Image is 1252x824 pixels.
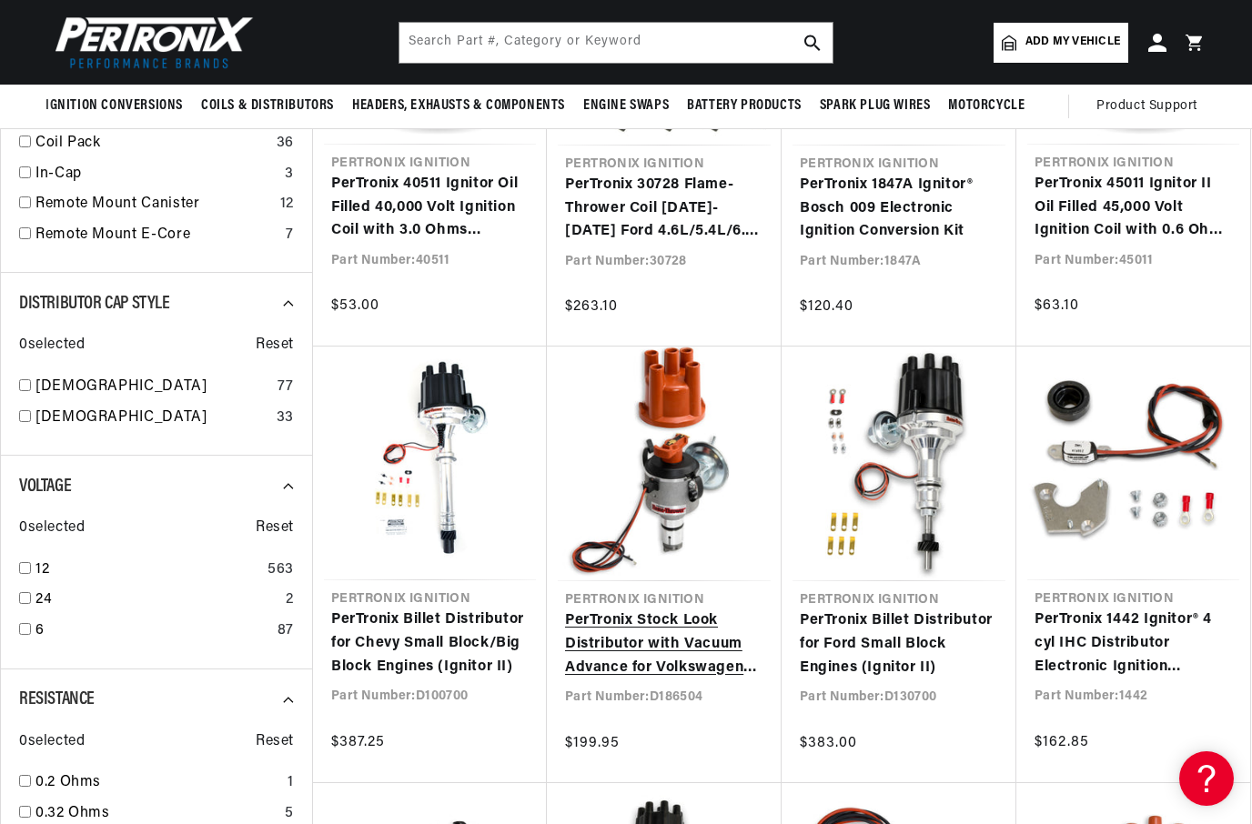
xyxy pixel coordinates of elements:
a: Add my vehicle [994,23,1128,63]
a: Coil Pack [35,132,269,156]
a: PerTronix 1847A Ignitor® Bosch 009 Electronic Ignition Conversion Kit [800,174,998,244]
span: Voltage [19,477,71,496]
a: 0.2 Ohms [35,771,280,795]
div: 12 [280,193,294,216]
div: 563 [268,558,294,582]
a: 6 [35,619,270,643]
summary: Engine Swaps [574,85,678,127]
span: Reset [256,334,294,357]
div: 36 [277,132,294,156]
span: 0 selected [19,334,85,357]
span: Distributor Cap Style [19,295,170,313]
img: Pertronix [45,11,255,74]
a: [DEMOGRAPHIC_DATA] [35,376,270,399]
button: search button [793,23,833,63]
a: 12 [35,558,260,582]
span: Coils & Distributors [201,96,334,116]
summary: Ignition Conversions [45,85,192,127]
a: In-Cap [35,163,278,186]
span: Add my vehicle [1025,34,1120,51]
span: Reset [256,730,294,754]
span: Reset [256,517,294,540]
a: Remote Mount Canister [35,193,273,216]
input: Search Part #, Category or Keyword [399,23,833,63]
span: Ignition Conversions [45,96,183,116]
span: Resistance [19,690,95,708]
summary: Motorcycle [939,85,1034,127]
a: Remote Mount E-Core [35,224,278,247]
span: Headers, Exhausts & Components [352,96,565,116]
div: 2 [286,588,294,612]
div: 7 [286,224,294,247]
summary: Product Support [1096,85,1207,128]
a: PerTronix 30728 Flame-Thrower Coil [DATE]-[DATE] Ford 4.6L/5.4L/6.8L Modular 2-Valve COP (coil on... [565,174,763,244]
span: 0 selected [19,730,85,754]
summary: Headers, Exhausts & Components [343,85,574,127]
a: PerTronix Billet Distributor for Ford Small Block Engines (Ignitor II) [800,609,998,679]
span: Motorcycle [948,96,1025,116]
a: PerTronix Stock Look Distributor with Vacuum Advance for Volkswagen Type 1 Engines [565,609,763,679]
span: Engine Swaps [583,96,669,116]
span: Spark Plug Wires [820,96,931,116]
div: 3 [285,163,294,186]
a: PerTronix 45011 Ignitor II Oil Filled 45,000 Volt Ignition Coil with 0.6 Ohms Resistance in Black [1035,173,1232,243]
summary: Spark Plug Wires [811,85,940,127]
a: 24 [35,588,278,612]
summary: Battery Products [678,85,811,127]
span: Product Support [1096,96,1197,116]
summary: Coils & Distributors [192,85,343,127]
a: PerTronix Billet Distributor for Chevy Small Block/Big Block Engines (Ignitor II) [331,608,529,678]
a: PerTronix 1442 Ignitor® 4 cyl IHC Distributor Electronic Ignition Conversion Kit [1035,608,1232,678]
a: [DEMOGRAPHIC_DATA] [35,407,269,430]
div: 87 [278,619,294,643]
span: Battery Products [687,96,802,116]
span: 0 selected [19,517,85,540]
div: 1 [288,771,294,795]
div: 77 [278,376,294,399]
a: PerTronix 40511 Ignitor Oil Filled 40,000 Volt Ignition Coil with 3.0 Ohms Resistance in Black [331,173,529,243]
div: 33 [277,407,294,430]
